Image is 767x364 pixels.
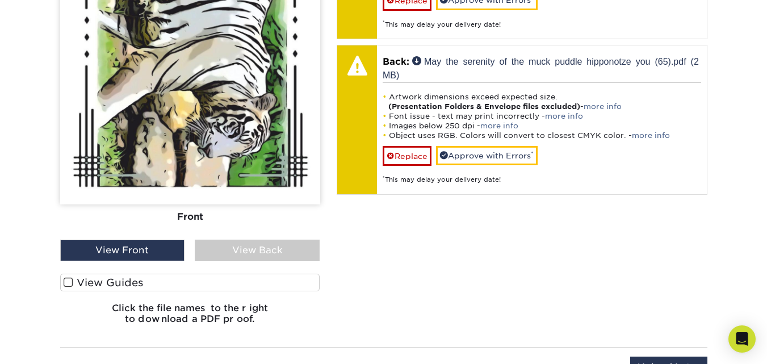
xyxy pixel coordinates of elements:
strong: (Presentation Folders & Envelope files excluded) [388,102,580,111]
a: Approve with Errors* [436,146,538,165]
a: more info [545,112,583,120]
div: This may delay your delivery date! [383,11,701,30]
li: Object uses RGB. Colors will convert to closest CMYK color. - [383,131,701,140]
a: more info [584,102,622,111]
li: Images below 250 dpi - [383,121,701,131]
a: Replace [383,146,431,166]
div: Front [60,204,320,229]
label: View Guides [60,274,320,291]
div: View Back [195,240,320,261]
div: Open Intercom Messenger [728,325,756,353]
h6: Click the file names to the right to download a PDF proof. [60,303,320,333]
a: more info [632,131,670,140]
li: Font issue - text may print incorrectly - [383,111,701,121]
li: Artwork dimensions exceed expected size. - [383,92,701,111]
a: May the serenity of the muck puddle hipponotze you (65).pdf (2 MB) [383,56,699,79]
span: Back: [383,56,409,67]
div: This may delay your delivery date! [383,166,701,185]
a: more info [480,122,518,130]
div: View Front [60,240,185,261]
